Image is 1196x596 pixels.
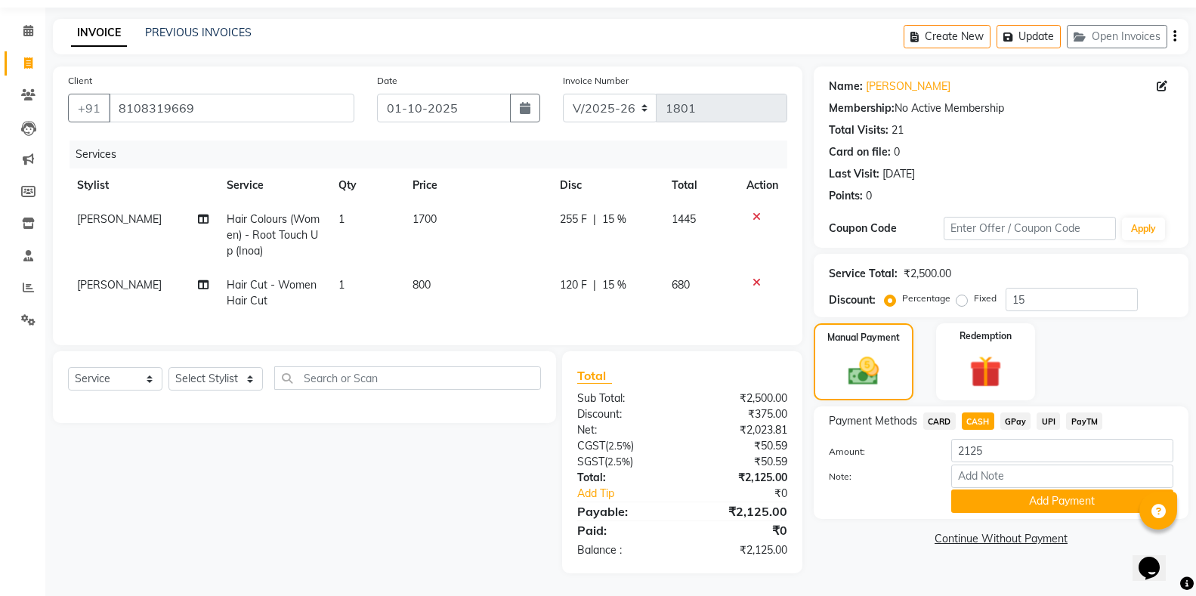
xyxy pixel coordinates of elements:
span: CASH [962,412,994,430]
span: UPI [1037,412,1060,430]
div: ₹2,125.00 [682,470,799,486]
th: Stylist [68,168,218,202]
div: ₹50.59 [682,438,799,454]
div: Service Total: [829,266,898,282]
button: Add Payment [951,489,1173,513]
div: ₹375.00 [682,406,799,422]
span: GPay [1000,412,1031,430]
div: [DATE] [882,166,915,182]
div: Last Visit: [829,166,879,182]
div: Total: [566,470,682,486]
div: ₹2,500.00 [682,391,799,406]
label: Note: [817,470,940,483]
span: 120 F [560,277,587,293]
div: 0 [866,188,872,204]
span: 15 % [602,212,626,227]
a: Continue Without Payment [817,531,1185,547]
div: Sub Total: [566,391,682,406]
button: Open Invoices [1067,25,1167,48]
span: 1445 [672,212,696,226]
div: Payable: [566,502,682,520]
div: ₹50.59 [682,454,799,470]
span: 1 [338,278,345,292]
label: Amount: [817,445,940,459]
div: 0 [894,144,900,160]
th: Total [663,168,737,202]
input: Enter Offer / Coupon Code [944,217,1116,240]
div: Discount: [566,406,682,422]
span: 2.5% [607,455,630,468]
span: [PERSON_NAME] [77,278,162,292]
label: Date [377,74,397,88]
input: Amount [951,439,1173,462]
span: | [593,212,596,227]
div: Paid: [566,521,682,539]
div: ₹2,125.00 [682,502,799,520]
span: Hair Cut - Women Hair Cut [227,278,317,307]
div: ₹2,500.00 [904,266,951,282]
label: Redemption [960,329,1012,343]
a: PREVIOUS INVOICES [145,26,252,39]
span: PayTM [1066,412,1102,430]
label: Percentage [902,292,950,305]
a: Add Tip [566,486,701,502]
div: Points: [829,188,863,204]
iframe: chat widget [1133,536,1181,581]
img: _cash.svg [839,354,889,389]
th: Action [737,168,787,202]
a: [PERSON_NAME] [866,79,950,94]
div: Total Visits: [829,122,889,138]
span: 15 % [602,277,626,293]
div: ₹0 [682,521,799,539]
span: 680 [672,278,690,292]
div: Services [70,141,799,168]
th: Disc [551,168,663,202]
span: Payment Methods [829,413,917,429]
div: ( ) [566,438,682,454]
span: SGST [577,455,604,468]
div: Discount: [829,292,876,308]
div: Card on file: [829,144,891,160]
button: Apply [1122,218,1165,240]
button: Create New [904,25,990,48]
div: ₹0 [702,486,799,502]
span: 800 [413,278,431,292]
a: INVOICE [71,20,127,47]
input: Search by Name/Mobile/Email/Code [109,94,354,122]
span: CARD [923,412,956,430]
label: Client [68,74,92,88]
input: Search or Scan [274,366,541,390]
label: Manual Payment [827,331,900,344]
div: No Active Membership [829,100,1173,116]
div: Balance : [566,542,682,558]
span: | [593,277,596,293]
span: Hair Colours (Women) - Root Touch Up (Inoa) [227,212,320,258]
input: Add Note [951,465,1173,488]
div: ₹2,125.00 [682,542,799,558]
div: Coupon Code [829,221,944,236]
span: Total [577,368,612,384]
span: 255 F [560,212,587,227]
label: Fixed [974,292,997,305]
span: CGST [577,439,605,452]
span: 1 [338,212,345,226]
img: _gift.svg [960,352,1012,391]
span: [PERSON_NAME] [77,212,162,226]
div: Membership: [829,100,895,116]
div: ( ) [566,454,682,470]
button: Update [997,25,1061,48]
th: Service [218,168,329,202]
div: 21 [892,122,904,138]
div: Net: [566,422,682,438]
label: Invoice Number [563,74,629,88]
button: +91 [68,94,110,122]
span: 1700 [413,212,437,226]
div: Name: [829,79,863,94]
th: Qty [329,168,403,202]
span: 2.5% [608,440,631,452]
div: ₹2,023.81 [682,422,799,438]
th: Price [403,168,551,202]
